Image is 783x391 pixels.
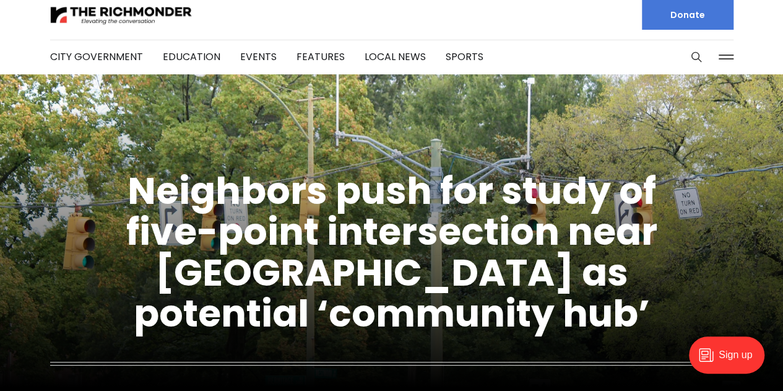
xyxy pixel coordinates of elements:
[50,4,193,26] img: The Richmonder
[50,50,143,64] a: City Government
[126,165,657,340] a: Neighbors push for study of five-point intersection near [GEOGRAPHIC_DATA] as potential ‘communit...
[446,50,483,64] a: Sports
[678,330,783,391] iframe: portal-trigger
[240,50,277,64] a: Events
[163,50,220,64] a: Education
[365,50,426,64] a: Local News
[687,48,706,66] button: Search this site
[296,50,345,64] a: Features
